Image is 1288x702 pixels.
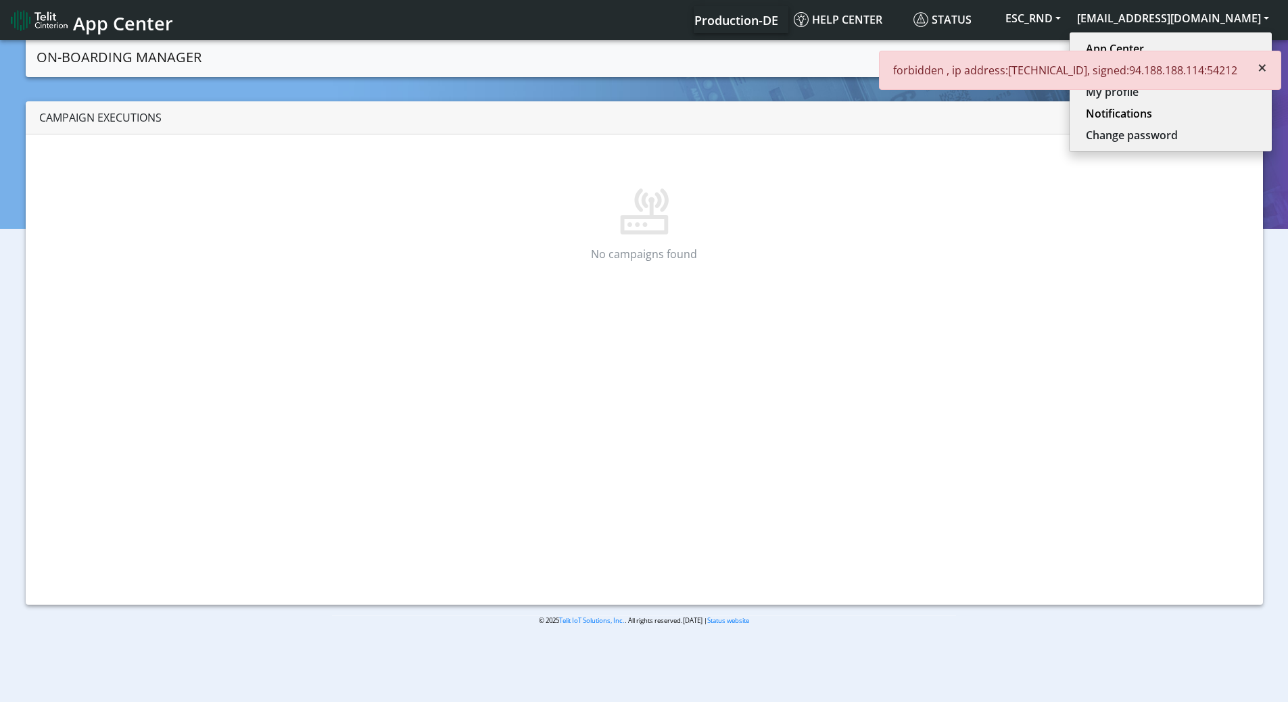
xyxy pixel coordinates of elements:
p: forbidden , ip address:[TECHNICAL_ID], signed:94.188.188.114:54212 [893,62,1237,78]
span: × [1258,56,1267,78]
img: knowledge.svg [794,12,809,27]
span: Status [913,12,972,27]
button: Close [1244,51,1281,84]
button: App Center [1070,38,1272,59]
a: Status website [707,616,749,625]
a: Your current platform instance [694,6,778,33]
span: Production-DE [694,12,778,28]
p: No campaigns found [62,246,1226,262]
img: No more campaigns found [601,149,688,235]
a: On-Boarding Manager [37,44,201,71]
a: App Center [11,5,171,34]
span: Help center [794,12,882,27]
img: status.svg [913,12,928,27]
img: logo-telit-cinterion-gw-new.png [11,9,68,31]
a: Status [908,6,997,33]
button: ESC_RND [997,6,1069,30]
p: © 2025 . All rights reserved.[DATE] | [332,616,956,626]
a: Telit IoT Solutions, Inc. [559,616,625,625]
button: [EMAIL_ADDRESS][DOMAIN_NAME] [1069,6,1277,30]
span: App Center [73,11,173,36]
a: App Center [1086,41,1256,57]
a: Help center [788,6,908,33]
button: Notifications [1070,103,1272,124]
div: Campaign Executions [26,101,1263,134]
button: My profile [1070,81,1272,103]
a: Notifications [1086,105,1256,122]
button: Change password [1070,124,1272,146]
